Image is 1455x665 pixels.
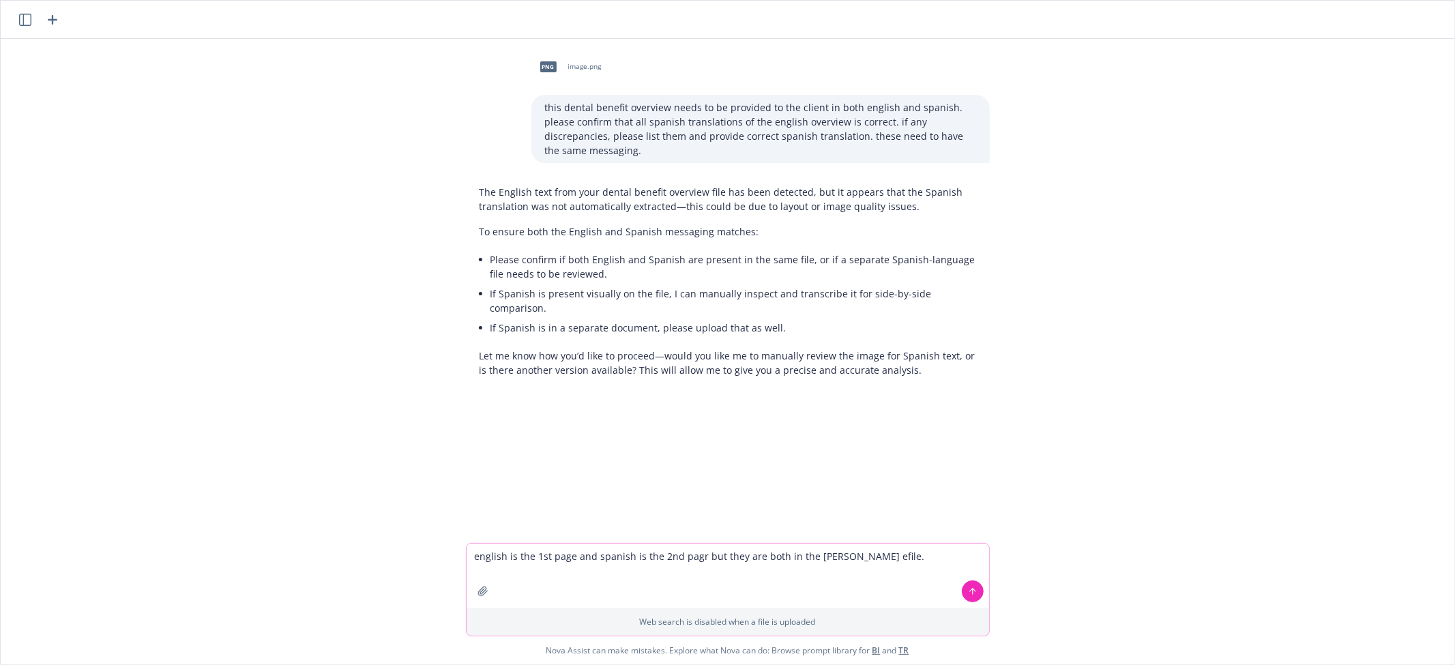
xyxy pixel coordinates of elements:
[480,349,976,377] p: Let me know how you’d like to proceed—would you like me to manually review the image for Spanish ...
[490,250,976,284] li: Please confirm if both English and Spanish are present in the same file, or if a separate Spanish...
[899,645,909,656] a: TR
[480,185,976,213] p: The English text from your dental benefit overview file has been detected, but it appears that th...
[6,636,1449,664] span: Nova Assist can make mistakes. Explore what Nova can do: Browse prompt library for and
[568,62,602,71] span: image.png
[531,50,604,84] div: pngimage.png
[490,318,976,338] li: If Spanish is in a separate document, please upload that as well.
[872,645,881,656] a: BI
[490,284,976,318] li: If Spanish is present visually on the file, I can manually inspect and transcribe it for side-by-...
[467,544,989,608] textarea: english is the 1st page and spanish is the 2nd pagr but they are both in the [PERSON_NAME] efile.
[475,616,981,627] p: Web search is disabled when a file is uploaded
[540,61,557,72] span: png
[545,100,976,158] p: this dental benefit overview needs to be provided to the client in both english and spanish. plea...
[480,224,976,239] p: To ensure both the English and Spanish messaging matches:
